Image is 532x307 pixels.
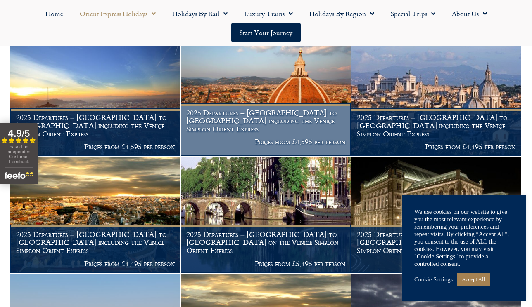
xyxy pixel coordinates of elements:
h1: 2025 Departures – [GEOGRAPHIC_DATA] to [GEOGRAPHIC_DATA] including the Venice Simplon Orient Express [186,109,345,133]
p: Prices from £4,595 per person [357,260,516,268]
p: Prices from £4,595 per person [16,143,175,151]
p: Prices from £4,595 per person [186,138,345,146]
a: Holidays by Region [301,4,382,23]
a: 2025 Departures – [GEOGRAPHIC_DATA] to [GEOGRAPHIC_DATA] including the Venice Simplon Orient Expr... [10,40,181,156]
a: Cookie Settings [414,276,453,283]
a: Luxury Trains [236,4,301,23]
a: 2025 Departures – [GEOGRAPHIC_DATA] to [GEOGRAPHIC_DATA] on the Venice Simplon Orient Express Pri... [181,157,351,273]
a: 2025 Departures – [GEOGRAPHIC_DATA] to [GEOGRAPHIC_DATA] including the Venice Simplon Orient Expr... [351,40,522,156]
h1: 2025 Departures – [GEOGRAPHIC_DATA] to [GEOGRAPHIC_DATA] including the Venice Simplon Orient Express [357,113,516,138]
a: About Us [444,4,495,23]
p: Prices from £5,495 per person [186,260,345,268]
h1: 2025 Departures – [GEOGRAPHIC_DATA] to [GEOGRAPHIC_DATA] including the Venice Simplon Orient Express [357,230,516,255]
a: Special Trips [382,4,444,23]
a: 2025 Departures – [GEOGRAPHIC_DATA] to [GEOGRAPHIC_DATA] including the Venice Simplon Orient Expr... [181,40,351,156]
a: Holidays by Rail [164,4,236,23]
h1: 2025 Departures – [GEOGRAPHIC_DATA] to [GEOGRAPHIC_DATA] on the Venice Simplon Orient Express [186,230,345,255]
div: We use cookies on our website to give you the most relevant experience by remembering your prefer... [414,208,513,267]
a: 2025 Departures – [GEOGRAPHIC_DATA] to [GEOGRAPHIC_DATA] including the Venice Simplon Orient Expr... [10,157,181,273]
h1: 2025 Departures – [GEOGRAPHIC_DATA] to [GEOGRAPHIC_DATA] including the Venice Simplon Orient Express [16,113,175,138]
p: Prices from £4,495 per person [357,143,516,151]
a: 2025 Departures – [GEOGRAPHIC_DATA] to [GEOGRAPHIC_DATA] including the Venice Simplon Orient Expr... [351,157,522,273]
nav: Menu [4,4,528,42]
p: Prices from £4,495 per person [16,260,175,268]
a: Home [37,4,71,23]
a: Orient Express Holidays [71,4,164,23]
h1: 2025 Departures – [GEOGRAPHIC_DATA] to [GEOGRAPHIC_DATA] including the Venice Simplon Orient Express [16,230,175,255]
a: Start your Journey [231,23,301,42]
a: Accept All [457,273,490,286]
